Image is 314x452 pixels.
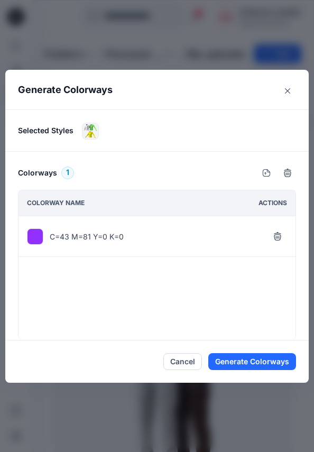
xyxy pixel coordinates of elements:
header: Generate Colorways [5,70,309,109]
button: Generate Colorways [208,353,296,370]
button: Close [279,82,296,99]
p: Actions [258,198,287,209]
p: Colorway name [27,198,85,209]
span: 1 [66,167,69,179]
button: Cancel [163,353,202,370]
p: Selected Styles [18,125,73,136]
h6: Colorways [18,167,57,179]
img: T-Shirt_Women [82,123,98,139]
p: C=43 M=81 Y=0 K=0 [50,231,124,242]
